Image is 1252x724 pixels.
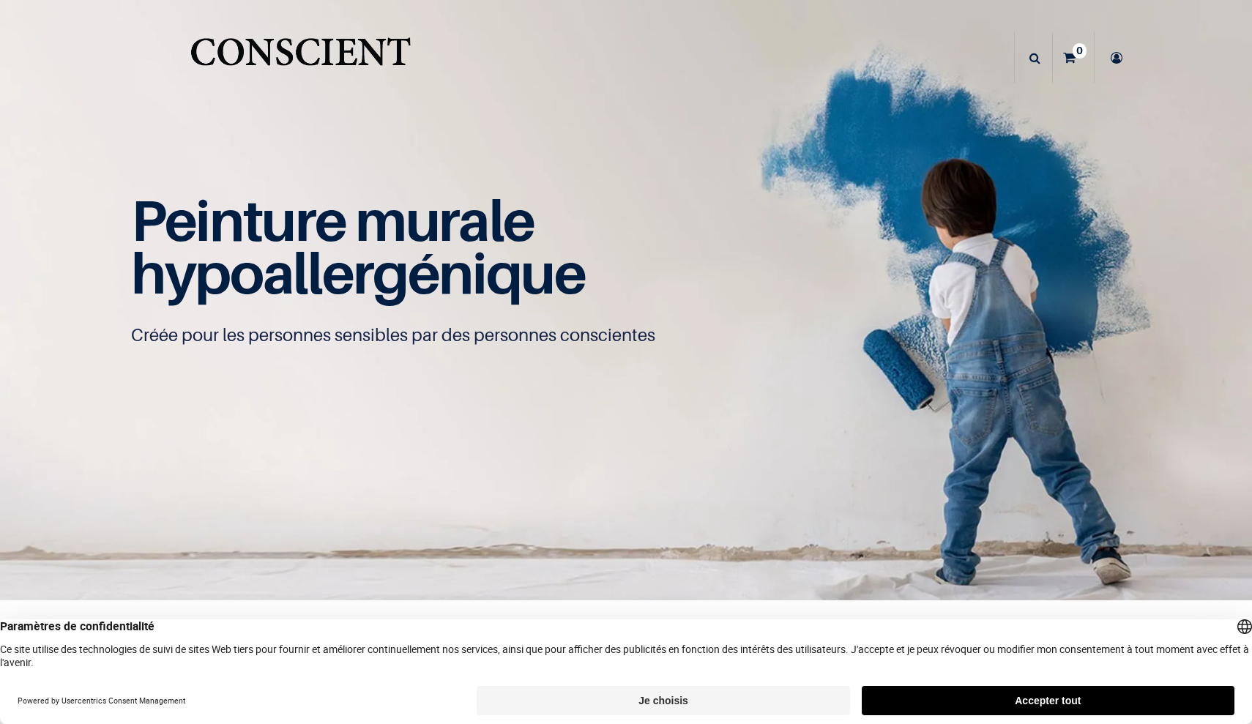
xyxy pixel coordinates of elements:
[333,618,919,646] h4: La peinture circulaire ni
[131,324,1121,347] p: Créée pour les personnes sensibles par des personnes conscientes
[1053,32,1094,83] a: 0
[187,29,414,87] img: Conscient
[131,186,534,254] span: Peinture murale
[187,29,414,87] a: Logo of Conscient
[131,239,586,307] span: hypoallergénique
[1073,43,1087,58] sup: 0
